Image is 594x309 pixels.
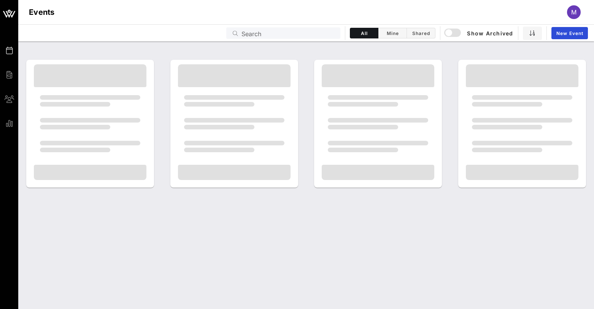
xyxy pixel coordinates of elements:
span: All [355,30,373,36]
button: Shared [407,28,435,38]
h1: Events [29,6,55,18]
span: M [571,8,577,16]
span: Shared [411,30,430,36]
button: Show Archived [445,26,513,40]
span: New Event [556,30,583,36]
span: Mine [383,30,402,36]
span: Show Archived [445,29,513,38]
div: M [567,5,581,19]
button: All [350,28,378,38]
button: Mine [378,28,407,38]
a: New Event [551,27,588,39]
